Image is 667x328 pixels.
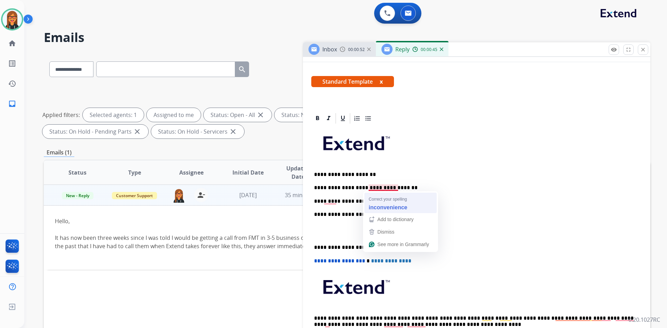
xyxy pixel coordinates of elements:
mat-icon: inbox [8,100,16,108]
div: Status: On Hold - Pending Parts [42,125,148,138]
div: Italic [323,113,334,124]
mat-icon: remove_red_eye [611,47,617,53]
p: Emails (1) [44,148,74,157]
p: Applied filters: [42,111,80,119]
span: Customer Support [112,192,157,199]
div: Ordered List [352,113,362,124]
mat-icon: list_alt [8,59,16,68]
mat-icon: home [8,39,16,48]
span: 35 minutes ago [285,191,325,199]
div: Hello, [55,217,526,250]
span: New - Reply [62,192,93,199]
mat-icon: search [238,65,246,74]
mat-icon: close [640,47,646,53]
img: agent-avatar [172,188,186,203]
span: Initial Date [232,168,264,177]
img: avatar [2,10,22,29]
span: Inbox [322,45,337,53]
h2: Emails [44,31,650,44]
mat-icon: close [133,127,141,136]
span: Standard Template [311,76,394,87]
span: [DATE] [239,191,257,199]
div: Status: Open - All [204,108,272,122]
span: 00:00:52 [348,47,365,52]
span: Status [68,168,87,177]
mat-icon: person_remove [197,191,205,199]
mat-icon: close [256,111,265,119]
div: Assigned to me [147,108,201,122]
div: Bold [312,113,323,124]
button: x [380,77,383,86]
div: Status: On Hold - Servicers [151,125,244,138]
div: Selected agents: 1 [83,108,144,122]
span: 00:00:45 [421,47,437,52]
mat-icon: history [8,79,16,88]
mat-icon: close [229,127,237,136]
span: Assignee [179,168,204,177]
mat-icon: fullscreen [625,47,632,53]
div: It has now been three weeks since I was told I would be getting a call from FMT in 3-5 business d... [55,234,526,250]
span: Reply [395,45,410,53]
p: 0.20.1027RC [628,316,660,324]
span: Type [128,168,141,177]
div: Bullet List [363,113,373,124]
div: Underline [338,113,348,124]
div: Status: New - Initial [274,108,348,122]
span: Updated Date [282,164,314,181]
